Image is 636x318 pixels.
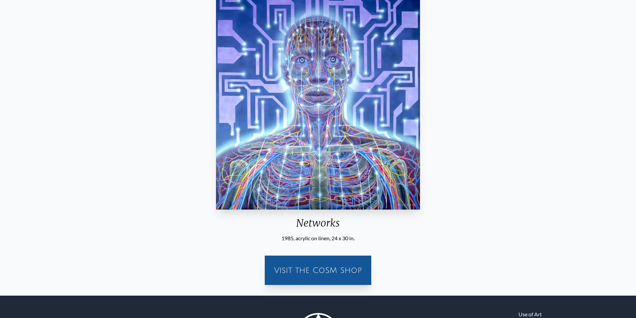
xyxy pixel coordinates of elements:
div: 1985, acrylic on linen, 24 x 30 in. [213,234,422,242]
a: Visit the CoSM Shop [269,260,367,281]
div: Networks [213,217,422,234]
